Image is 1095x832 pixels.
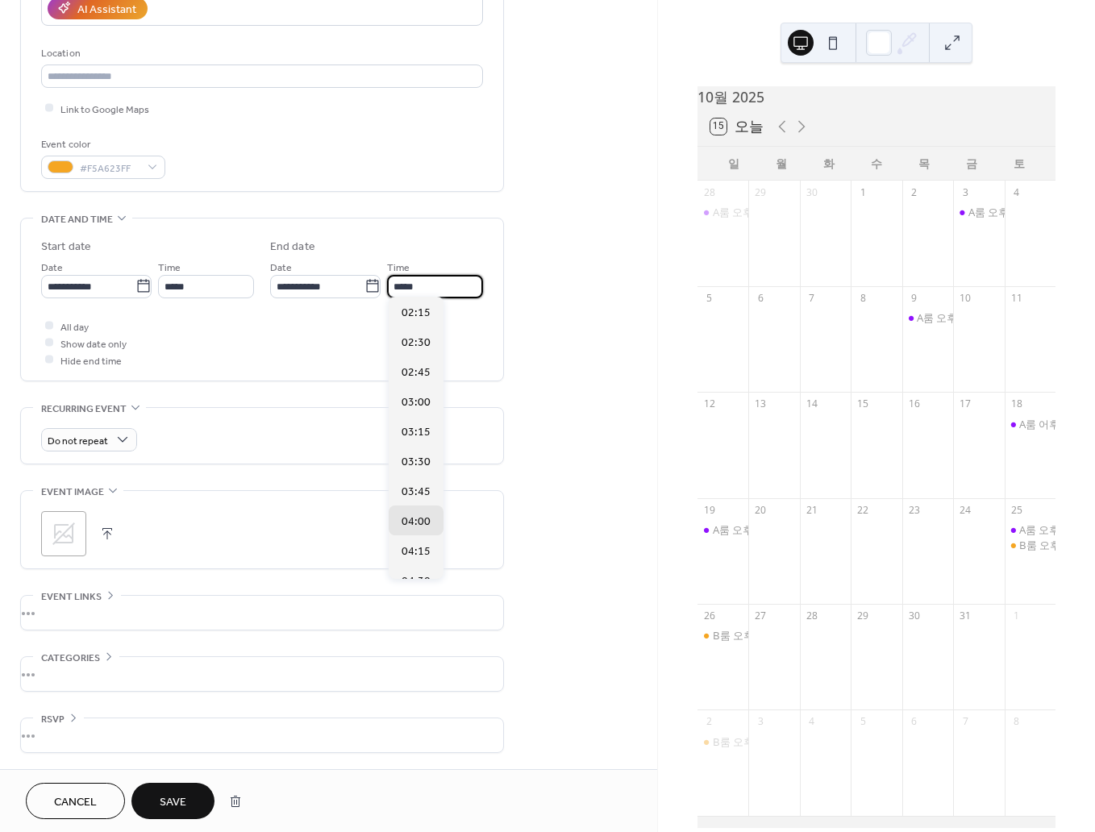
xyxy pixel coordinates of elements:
span: 04:30 [402,573,431,590]
div: 17 [959,397,972,411]
div: 5 [856,715,870,729]
div: 31 [959,609,972,623]
span: Event image [41,484,104,501]
div: 월 [758,147,806,180]
div: 28 [702,185,716,199]
div: 8 [856,292,870,306]
span: 03:30 [402,454,431,471]
div: 18 [1010,397,1023,411]
div: ••• [21,657,503,691]
span: Time [158,259,181,276]
div: 2 [907,185,921,199]
div: 6 [754,292,768,306]
span: Do not repeat [48,431,108,450]
div: 23 [907,503,921,517]
button: 15오늘 [705,114,769,139]
div: 1 [1010,609,1023,623]
div: ••• [21,596,503,630]
div: 8 [1010,715,1023,729]
div: 금 [947,147,995,180]
div: A룸 오후 5~7, 이*정 [713,522,806,537]
div: 25 [1010,503,1023,517]
span: Date [41,259,63,276]
div: 27 [754,609,768,623]
div: 수 [852,147,900,180]
div: 5 [702,292,716,306]
span: Show date only [60,335,127,352]
div: 토 [995,147,1043,180]
span: Event links [41,589,102,605]
div: 30 [907,609,921,623]
span: Time [387,259,410,276]
div: 일 [710,147,758,180]
div: 14 [805,397,818,411]
div: 목 [900,147,947,180]
div: 2 [702,715,716,729]
div: 7 [959,715,972,729]
span: 02:45 [402,364,431,381]
div: B룸 오후 1~3, 안*현 [713,628,807,643]
span: #F5A623FF [80,160,139,177]
div: 29 [856,609,870,623]
span: Link to Google Maps [60,101,149,118]
span: 02:15 [402,305,431,322]
div: 10 [959,292,972,306]
div: 9 [907,292,921,306]
span: 03:45 [402,484,431,501]
div: A룸 오후 2~4, 이*혜 [697,205,748,219]
div: 29 [754,185,768,199]
div: 15 [856,397,870,411]
div: 12 [702,397,716,411]
div: 26 [702,609,716,623]
span: Cancel [54,794,97,811]
div: 13 [754,397,768,411]
span: 04:00 [402,514,431,530]
span: RSVP [41,711,65,728]
div: 3 [754,715,768,729]
div: A룸 오후 2~4, 이*혜 [713,205,806,219]
button: Save [131,783,214,819]
div: End date [270,239,315,256]
div: Start date [41,239,91,256]
button: Cancel [26,783,125,819]
span: Categories [41,650,100,667]
span: All day [60,318,89,335]
div: A룸 오후 1~4, 김*훈 [953,205,1004,219]
div: 화 [806,147,853,180]
div: 16 [907,397,921,411]
div: 1 [856,185,870,199]
div: 19 [702,503,716,517]
span: 02:30 [402,335,431,352]
div: B룸 오후 1~3, 안*현 [697,628,748,643]
div: B룸 오후 12~3, [PERSON_NAME]*[PERSON_NAME] [713,734,956,749]
div: ••• [21,718,503,752]
div: B룸 오후 12~5, 최*나 [1005,538,1055,552]
div: ; [41,511,86,556]
div: 22 [856,503,870,517]
div: AI Assistant [77,1,136,18]
div: 21 [805,503,818,517]
div: A룸 어후 12~5, 변*은 [1005,417,1055,431]
div: A룸 오후 12~5, 최*나 [1005,522,1055,537]
div: Event color [41,136,162,153]
div: 24 [959,503,972,517]
span: Hide end time [60,352,122,369]
div: 4 [1010,185,1023,199]
div: A룸 오후 5~8, 강*연 [917,310,1010,325]
div: 4 [805,715,818,729]
div: B룸 오후 12~3, 최*리 [697,734,748,749]
div: 28 [805,609,818,623]
div: 7 [805,292,818,306]
div: 20 [754,503,768,517]
span: 03:00 [402,394,431,411]
div: 6 [907,715,921,729]
div: 30 [805,185,818,199]
span: 04:15 [402,543,431,560]
div: A룸 오후 5~8, 강*연 [902,310,953,325]
div: 3 [959,185,972,199]
span: Recurring event [41,401,127,418]
div: 11 [1010,292,1023,306]
span: Date [270,259,292,276]
span: 03:15 [402,424,431,441]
